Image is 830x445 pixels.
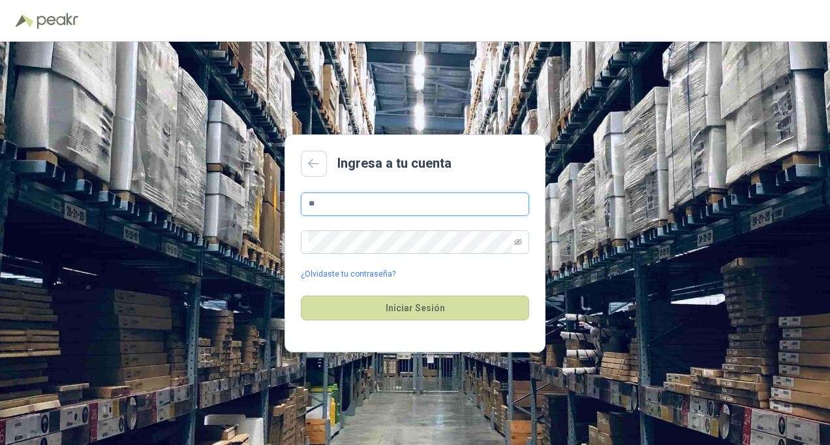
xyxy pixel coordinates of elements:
[514,238,522,246] span: eye-invisible
[301,296,529,320] button: Iniciar Sesión
[37,13,78,29] img: Peakr
[337,153,452,174] h2: Ingresa a tu cuenta
[16,14,34,27] img: Logo
[301,268,395,281] a: ¿Olvidaste tu contraseña?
